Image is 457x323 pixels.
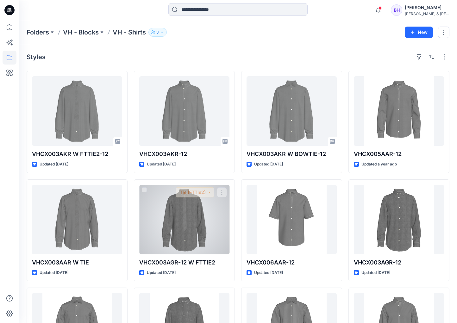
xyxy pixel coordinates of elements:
a: VH - Blocks [63,28,99,37]
p: VHCX003AKR W FTTIE2-12 [32,150,122,158]
a: VHCX003AAR W TIE [32,185,122,254]
p: Updated [DATE] [40,270,68,276]
p: VHCX003AGR-12 W FTTIE2 [139,258,229,267]
p: VHCX006AAR-12 [247,258,337,267]
div: BH [391,4,402,16]
a: VHCX003AKR W BOWTIE-12 [247,76,337,146]
a: VHCX006AAR-12 [247,185,337,254]
button: 3 [148,28,167,37]
p: Updated [DATE] [40,161,68,168]
p: Updated a year ago [361,161,397,168]
p: VH - Shirts [113,28,146,37]
p: Updated [DATE] [254,161,283,168]
a: VHCX003AKR-12 [139,76,229,146]
p: VHCX003AKR W BOWTIE-12 [247,150,337,158]
button: New [405,27,433,38]
p: VHCX003AGR-12 [354,258,444,267]
a: VHCX003AKR W FTTIE2-12 [32,76,122,146]
div: [PERSON_NAME] [405,4,449,11]
p: Updated [DATE] [147,270,176,276]
p: Updated [DATE] [254,270,283,276]
a: VHCX003AGR-12 W FTTIE2 [139,185,229,254]
p: VHCX003AAR W TIE [32,258,122,267]
p: Updated [DATE] [147,161,176,168]
a: VHCX003AGR-12 [354,185,444,254]
h4: Styles [27,53,46,61]
p: VHCX005AAR-12 [354,150,444,158]
p: Updated [DATE] [361,270,390,276]
p: VHCX003AKR-12 [139,150,229,158]
p: 3 [156,29,159,36]
div: [PERSON_NAME] & [PERSON_NAME] [405,11,449,16]
a: VHCX005AAR-12 [354,76,444,146]
a: Folders [27,28,49,37]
